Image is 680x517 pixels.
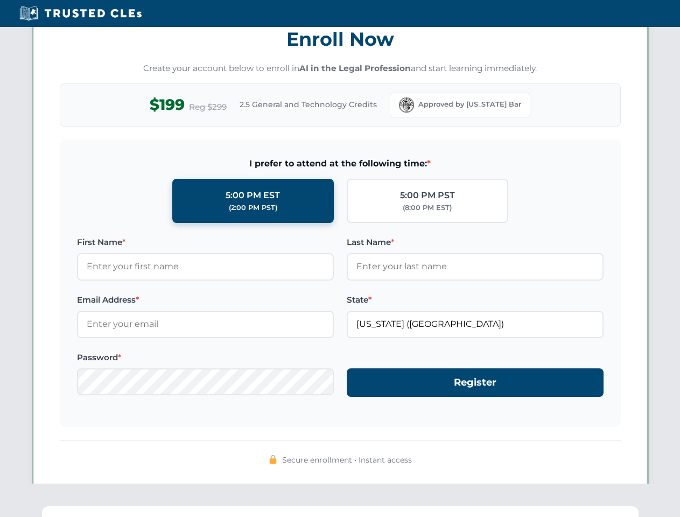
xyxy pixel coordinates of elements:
[77,311,334,338] input: Enter your email
[269,455,277,464] img: 🔒
[400,188,455,202] div: 5:00 PM PST
[282,454,412,466] span: Secure enrollment • Instant access
[347,368,604,397] button: Register
[347,236,604,249] label: Last Name
[226,188,280,202] div: 5:00 PM EST
[77,294,334,306] label: Email Address
[77,157,604,171] span: I prefer to attend at the following time:
[299,63,411,73] strong: AI in the Legal Profession
[240,99,377,110] span: 2.5 General and Technology Credits
[189,101,227,114] span: Reg $299
[77,253,334,280] input: Enter your first name
[347,311,604,338] input: Florida (FL)
[60,62,621,75] p: Create your account below to enroll in and start learning immediately.
[229,202,277,213] div: (2:00 PM PST)
[77,351,334,364] label: Password
[347,294,604,306] label: State
[150,93,185,117] span: $199
[399,97,414,113] img: Florida Bar
[16,5,145,22] img: Trusted CLEs
[347,253,604,280] input: Enter your last name
[77,236,334,249] label: First Name
[60,22,621,56] h3: Enroll Now
[418,99,521,110] span: Approved by [US_STATE] Bar
[403,202,452,213] div: (8:00 PM EST)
